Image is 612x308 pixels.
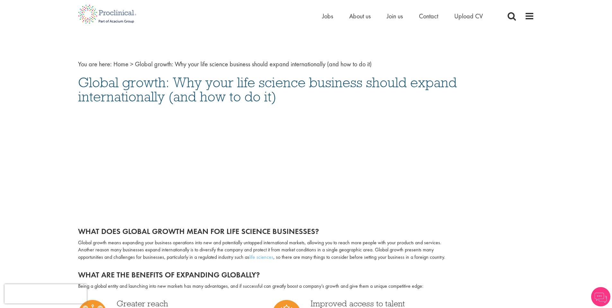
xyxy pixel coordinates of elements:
span: Global growth: Why your life science business should expand internationally (and how to do it) [135,60,372,68]
h2: WHAT DOES GLOBAL GROWTH MEAN FOR LIFE SCIENCE BUSINESSES? [78,227,457,236]
a: Join us [387,12,403,20]
img: Chatbot [591,287,610,306]
h3: Greater reach [117,299,262,308]
a: About us [349,12,371,20]
h2: WHAT ARE THE BENEFITS OF EXPANDING GLOBALLY? [78,271,457,279]
a: breadcrumb link [113,60,129,68]
iframe: reCAPTCHA [4,284,87,303]
span: > [130,60,133,68]
a: Upload CV [454,12,483,20]
p: Global growth means expanding your business operations into new and potentially untapped internat... [78,239,457,261]
a: Jobs [322,12,333,20]
a: Contact [419,12,438,20]
a: life sciences [249,254,273,260]
iframe: YouTube video player [78,114,258,215]
p: Being a global entity and launching into new markets has many advantages, and if successful can g... [78,283,457,290]
span: You are here: [78,60,112,68]
h3: Improved access to talent [311,299,456,308]
span: Global growth: Why your life science business should expand internationally (and how to do it) [78,74,457,105]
